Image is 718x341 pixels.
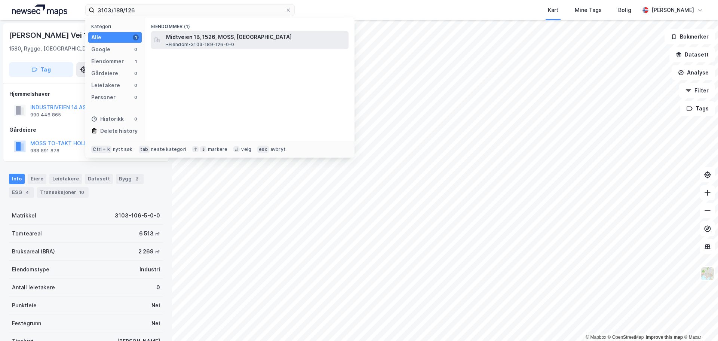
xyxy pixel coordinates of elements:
[651,6,694,15] div: [PERSON_NAME]
[12,4,67,16] img: logo.a4113a55bc3d86da70a041830d287a7e.svg
[37,187,89,198] div: Transaksjoner
[166,33,292,42] span: Midtveien 1B, 1526, MOSS, [GEOGRAPHIC_DATA]
[9,125,163,134] div: Gårdeiere
[115,211,160,220] div: 3103-106-5-0-0
[91,115,124,124] div: Historikk
[30,148,59,154] div: 988 891 878
[12,265,49,274] div: Eiendomstype
[133,82,139,88] div: 0
[85,174,113,184] div: Datasett
[116,174,144,184] div: Bygg
[91,57,124,66] div: Eiendommer
[665,29,715,44] button: Bokmerker
[91,146,111,153] div: Ctrl + k
[608,335,644,340] a: OpenStreetMap
[139,229,160,238] div: 6 513 ㎡
[133,116,139,122] div: 0
[646,335,683,340] a: Improve this map
[9,62,73,77] button: Tag
[91,69,118,78] div: Gårdeiere
[12,283,55,292] div: Antall leietakere
[91,24,142,29] div: Kategori
[91,81,120,90] div: Leietakere
[679,83,715,98] button: Filter
[78,189,86,196] div: 10
[9,29,93,41] div: [PERSON_NAME] Vei 10
[138,247,160,256] div: 2 269 ㎡
[133,175,141,183] div: 2
[12,247,55,256] div: Bruksareal (BRA)
[166,42,168,47] span: •
[28,174,46,184] div: Eiere
[700,267,715,281] img: Z
[151,301,160,310] div: Nei
[95,4,285,16] input: Søk på adresse, matrikkel, gårdeiere, leietakere eller personer
[618,6,631,15] div: Bolig
[241,146,251,152] div: velg
[151,146,186,152] div: neste kategori
[145,18,355,31] div: Eiendommer (1)
[133,46,139,52] div: 0
[681,305,718,341] div: Kontrollprogram for chat
[30,112,61,118] div: 990 446 865
[681,305,718,341] iframe: Chat Widget
[257,146,269,153] div: esc
[12,211,36,220] div: Matrikkel
[100,127,138,136] div: Delete history
[133,94,139,100] div: 0
[9,89,163,98] div: Hjemmelshaver
[133,34,139,40] div: 1
[91,33,101,42] div: Alle
[9,187,34,198] div: ESG
[680,101,715,116] button: Tags
[133,70,139,76] div: 0
[91,93,116,102] div: Personer
[669,47,715,62] button: Datasett
[672,65,715,80] button: Analyse
[91,45,110,54] div: Google
[166,42,234,48] span: Eiendom • 3103-189-126-0-0
[24,189,31,196] div: 4
[156,283,160,292] div: 0
[113,146,133,152] div: nytt søk
[151,319,160,328] div: Nei
[208,146,227,152] div: markere
[586,335,606,340] a: Mapbox
[12,319,41,328] div: Festegrunn
[12,301,37,310] div: Punktleie
[548,6,558,15] div: Kart
[9,44,98,53] div: 1580, Rygge, [GEOGRAPHIC_DATA]
[49,174,82,184] div: Leietakere
[139,146,150,153] div: tab
[139,265,160,274] div: Industri
[575,6,602,15] div: Mine Tags
[9,174,25,184] div: Info
[12,229,42,238] div: Tomteareal
[133,58,139,64] div: 1
[270,146,286,152] div: avbryt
